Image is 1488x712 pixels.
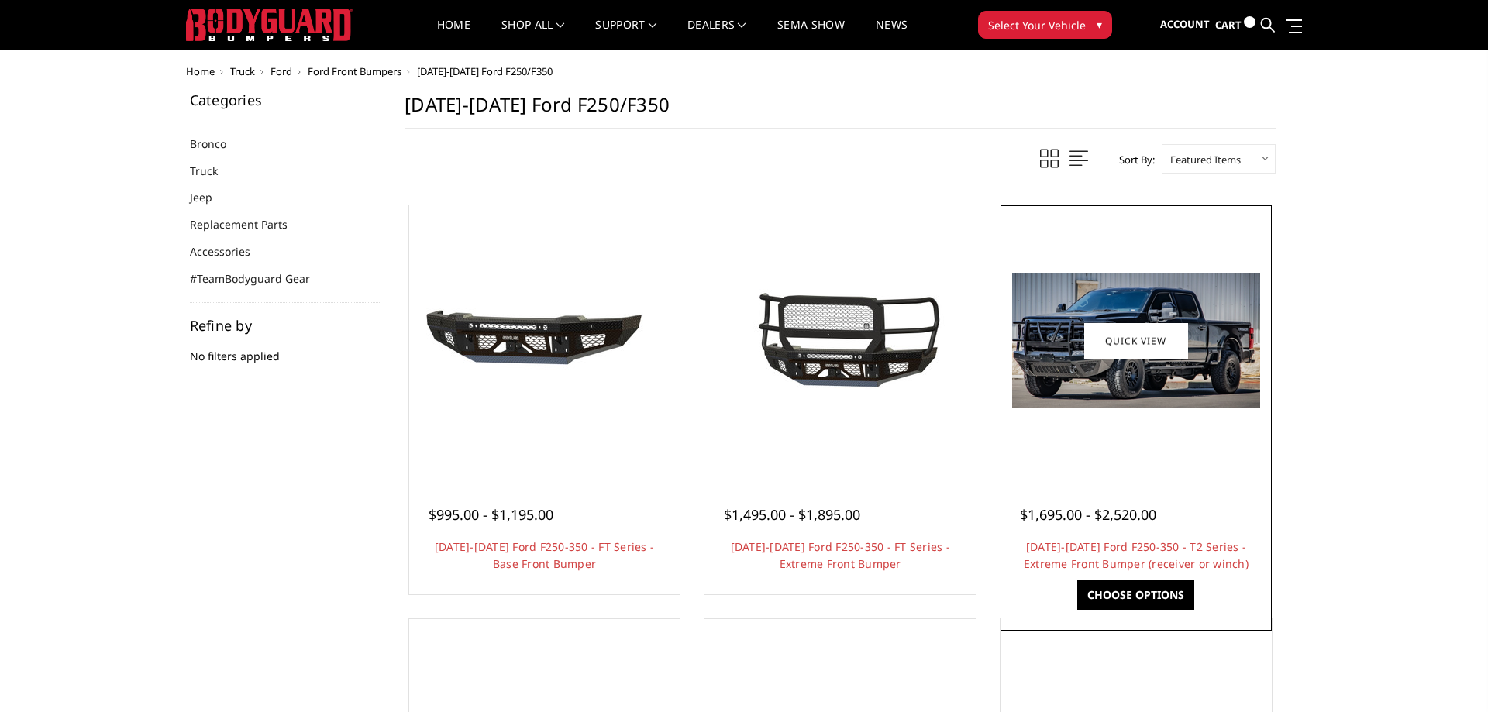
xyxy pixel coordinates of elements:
[420,283,668,399] img: 2023-2025 Ford F250-350 - FT Series - Base Front Bumper
[186,64,215,78] a: Home
[1024,539,1249,571] a: [DATE]-[DATE] Ford F250-350 - T2 Series - Extreme Front Bumper (receiver or winch)
[429,505,553,524] span: $995.00 - $1,195.00
[435,539,654,571] a: [DATE]-[DATE] Ford F250-350 - FT Series - Base Front Bumper
[1012,273,1260,408] img: 2023-2026 Ford F250-350 - T2 Series - Extreme Front Bumper (receiver or winch)
[1215,4,1255,46] a: Cart
[1004,209,1268,473] a: 2023-2026 Ford F250-350 - T2 Series - Extreme Front Bumper (receiver or winch) 2023-2026 Ford F25...
[988,17,1086,33] span: Select Your Vehicle
[687,19,746,50] a: Dealers
[417,64,553,78] span: [DATE]-[DATE] Ford F250/F350
[1410,638,1488,712] iframe: Chat Widget
[1160,17,1210,31] span: Account
[190,318,382,332] h5: Refine by
[308,64,401,78] a: Ford Front Bumpers
[1020,505,1156,524] span: $1,695.00 - $2,520.00
[777,19,845,50] a: SEMA Show
[190,243,270,260] a: Accessories
[501,19,564,50] a: shop all
[1111,148,1155,171] label: Sort By:
[1215,18,1242,32] span: Cart
[190,93,382,107] h5: Categories
[190,270,329,287] a: #TeamBodyguard Gear
[413,209,677,473] a: 2023-2025 Ford F250-350 - FT Series - Base Front Bumper
[230,64,255,78] a: Truck
[1160,4,1210,46] a: Account
[1097,16,1102,33] span: ▾
[978,11,1112,39] button: Select Your Vehicle
[1084,322,1188,359] a: Quick view
[190,163,237,179] a: Truck
[270,64,292,78] a: Ford
[186,9,353,41] img: BODYGUARD BUMPERS
[731,539,950,571] a: [DATE]-[DATE] Ford F250-350 - FT Series - Extreme Front Bumper
[708,209,972,473] a: 2023-2026 Ford F250-350 - FT Series - Extreme Front Bumper 2023-2026 Ford F250-350 - FT Series - ...
[190,136,246,152] a: Bronco
[724,505,860,524] span: $1,495.00 - $1,895.00
[876,19,908,50] a: News
[190,318,382,380] div: No filters applied
[1077,580,1194,610] a: Choose Options
[437,19,470,50] a: Home
[190,189,232,205] a: Jeep
[595,19,656,50] a: Support
[190,216,307,232] a: Replacement Parts
[405,93,1276,129] h1: [DATE]-[DATE] Ford F250/F350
